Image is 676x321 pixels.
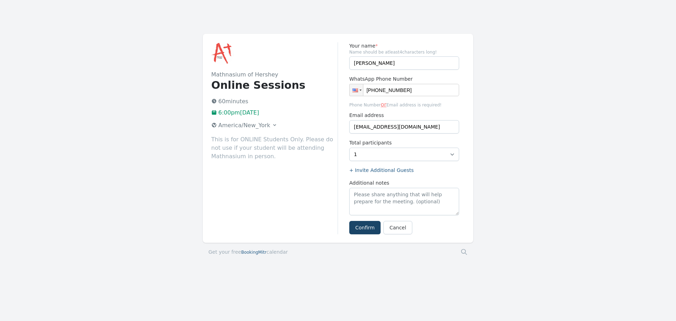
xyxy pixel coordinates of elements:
[211,97,338,106] p: 60 minutes
[349,75,459,82] label: WhatsApp Phone Number
[381,101,386,108] span: or
[208,248,288,255] a: Get your freeBookingMitrcalendar
[349,42,459,49] label: Your name
[211,70,338,79] h2: Mathnasium of Hershey
[349,179,459,186] label: Additional notes
[383,221,412,234] a: Cancel
[241,250,267,255] span: BookingMitr
[349,167,459,174] label: + Invite Additional Guests
[349,221,381,234] button: Confirm
[208,120,280,131] button: America/New_York
[349,139,459,146] label: Total participants
[349,100,459,109] span: Phone Number Email address is required!
[211,135,338,161] p: This is for ONLINE Students Only. Please do not use if your student will be attending Mathnasium ...
[350,84,363,96] div: United States: + 1
[349,120,459,134] input: you@example.com
[349,112,459,119] label: Email address
[349,49,459,55] span: Name should be atleast 4 characters long!
[349,84,459,96] input: 1 (702) 123-4567
[211,42,234,65] img: Mathnasium of Hershey
[349,56,459,70] input: Enter name (required)
[211,79,338,92] h1: Online Sessions
[211,109,338,117] p: 6:00pm[DATE]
